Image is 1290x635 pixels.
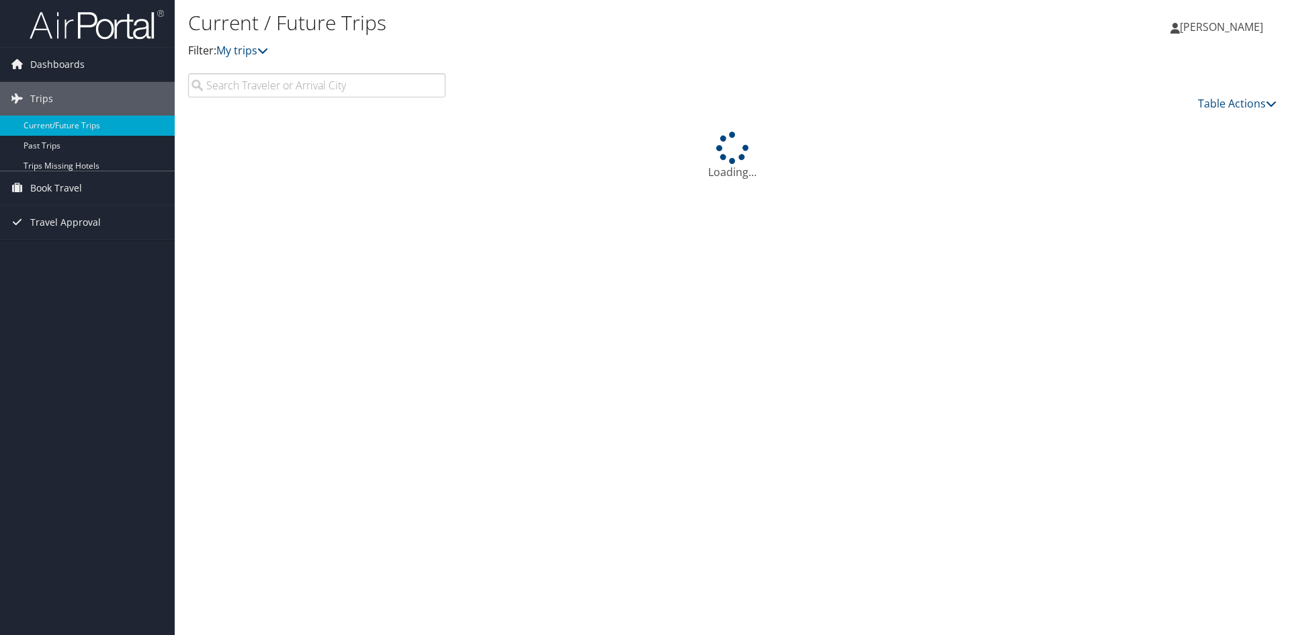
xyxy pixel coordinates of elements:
span: Dashboards [30,48,85,81]
span: Trips [30,82,53,116]
input: Search Traveler or Arrival City [188,73,445,97]
a: Table Actions [1198,96,1277,111]
a: [PERSON_NAME] [1170,7,1277,47]
img: airportal-logo.png [30,9,164,40]
span: Travel Approval [30,206,101,239]
div: Loading... [188,132,1277,180]
a: My trips [216,43,268,58]
span: Book Travel [30,171,82,205]
h1: Current / Future Trips [188,9,914,37]
span: [PERSON_NAME] [1180,19,1263,34]
p: Filter: [188,42,914,60]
